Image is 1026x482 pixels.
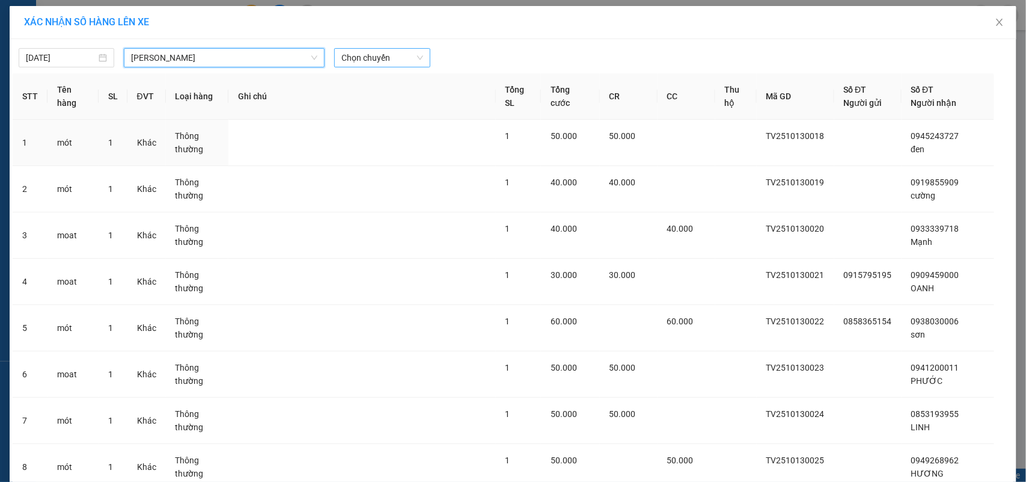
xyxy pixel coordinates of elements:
[47,73,99,120] th: Tên hàng
[766,456,825,465] span: TV2510130025
[127,305,166,351] td: Khác
[995,17,1004,27] span: close
[715,73,757,120] th: Thu hộ
[108,184,113,194] span: 1
[911,85,934,94] span: Số ĐT
[911,456,959,465] span: 0949268962
[13,166,47,212] td: 2
[551,456,577,465] span: 50.000
[911,224,959,233] span: 0933339718
[166,166,229,212] td: Thông thường
[844,317,892,326] span: 0858365154
[551,317,577,326] span: 60.000
[505,131,510,141] span: 1
[766,409,825,419] span: TV2510130024
[108,138,113,147] span: 1
[911,237,933,247] span: Mạnh
[911,283,935,293] span: OANH
[667,224,694,233] span: 40.000
[127,166,166,212] td: Khác
[844,270,892,280] span: 0915795195
[609,131,636,141] span: 50.000
[15,87,227,107] b: GỬI : Trạm [PERSON_NAME]
[166,259,229,305] td: Thông thường
[911,270,959,280] span: 0909459000
[911,363,959,372] span: 0941200011
[983,6,1016,40] button: Close
[667,456,694,465] span: 50.000
[911,317,959,326] span: 0938030006
[127,120,166,166] td: Khác
[24,16,149,28] span: XÁC NHẬN SỐ HÀNG LÊN XE
[766,224,825,233] span: TV2510130020
[13,212,47,259] td: 3
[166,351,229,398] td: Thông thường
[609,409,636,419] span: 50.000
[600,73,658,120] th: CR
[47,351,99,398] td: moat
[505,409,510,419] span: 1
[47,398,99,444] td: mót
[166,73,229,120] th: Loại hàng
[47,166,99,212] td: mót
[127,73,166,120] th: ĐVT
[13,259,47,305] td: 4
[551,131,577,141] span: 50.000
[108,462,113,472] span: 1
[551,178,577,187] span: 40.000
[108,230,113,240] span: 1
[47,212,99,259] td: moat
[609,178,636,187] span: 40.000
[15,15,75,75] img: logo.jpg
[911,178,959,187] span: 0919855909
[766,363,825,372] span: TV2510130023
[911,330,926,339] span: sơn
[166,398,229,444] td: Thông thường
[127,259,166,305] td: Khác
[505,456,510,465] span: 1
[47,120,99,166] td: mót
[844,98,882,108] span: Người gửi
[127,351,166,398] td: Khác
[13,351,47,398] td: 6
[911,376,943,386] span: PHƯỚC
[166,212,229,259] td: Thông thường
[311,54,318,61] span: down
[13,305,47,351] td: 5
[166,305,229,351] td: Thông thường
[667,317,694,326] span: 60.000
[551,270,577,280] span: 30.000
[766,131,825,141] span: TV2510130018
[911,422,930,432] span: LINH
[911,98,957,108] span: Người nhận
[911,144,925,154] span: đen
[911,409,959,419] span: 0853193955
[658,73,715,120] th: CC
[26,51,96,64] input: 13/10/2025
[766,178,825,187] span: TV2510130019
[13,120,47,166] td: 1
[551,409,577,419] span: 50.000
[496,73,541,120] th: Tổng SL
[551,363,577,372] span: 50.000
[108,369,113,379] span: 1
[609,270,636,280] span: 30.000
[505,270,510,280] span: 1
[112,29,502,45] li: 26 Phó Cơ Điều, Phường 12
[551,224,577,233] span: 40.000
[13,73,47,120] th: STT
[766,317,825,326] span: TV2510130022
[911,191,936,200] span: cường
[505,363,510,372] span: 1
[341,49,423,67] span: Chọn chuyến
[911,469,944,478] span: HƯƠNG
[108,416,113,425] span: 1
[505,224,510,233] span: 1
[844,85,867,94] span: Số ĐT
[13,398,47,444] td: 7
[108,277,113,286] span: 1
[47,259,99,305] td: moat
[47,305,99,351] td: mót
[127,398,166,444] td: Khác
[99,73,127,120] th: SL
